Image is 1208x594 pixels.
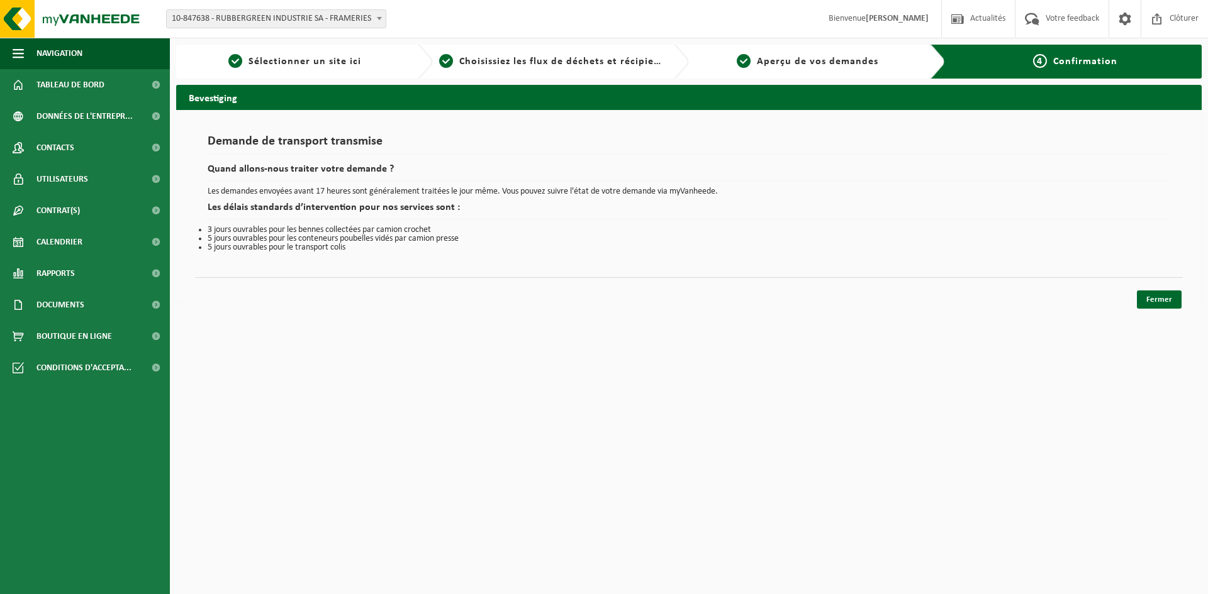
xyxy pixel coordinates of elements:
span: Documents [36,289,84,321]
span: Choisissiez les flux de déchets et récipients [459,57,669,67]
span: 10-847638 - RUBBERGREEN INDUSTRIE SA - FRAMERIES [167,10,386,28]
li: 5 jours ouvrables pour les conteneurs poubelles vidés par camion presse [208,234,1170,243]
span: Calendrier [36,226,82,258]
strong: [PERSON_NAME] [866,14,929,23]
h2: Les délais standards d’intervention pour nos services sont : [208,202,1170,219]
span: 10-847638 - RUBBERGREEN INDUSTRIE SA - FRAMERIES [166,9,386,28]
span: Utilisateurs [36,163,88,195]
span: Contacts [36,132,74,163]
span: Contrat(s) [36,195,80,226]
span: Navigation [36,38,82,69]
span: 3 [737,54,751,68]
span: Données de l'entrepr... [36,101,133,132]
a: 2Choisissiez les flux de déchets et récipients [439,54,664,69]
h2: Bevestiging [176,85,1202,109]
span: Boutique en ligne [36,321,112,352]
span: Rapports [36,258,75,289]
span: Confirmation [1053,57,1117,67]
a: Fermer [1137,290,1182,309]
span: 4 [1033,54,1047,68]
p: Les demandes envoyées avant 17 heures sont généralement traitées le jour même. Vous pouvez suivre... [208,187,1170,196]
span: Tableau de bord [36,69,104,101]
span: 2 [439,54,453,68]
h2: Quand allons-nous traiter votre demande ? [208,164,1170,181]
span: Sélectionner un site ici [249,57,361,67]
a: 3Aperçu de vos demandes [695,54,920,69]
span: Conditions d'accepta... [36,352,131,383]
a: 1Sélectionner un site ici [182,54,408,69]
span: 1 [228,54,242,68]
h1: Demande de transport transmise [208,135,1170,155]
li: 3 jours ouvrables pour les bennes collectées par camion crochet [208,226,1170,234]
li: 5 jours ouvrables pour le transport colis [208,243,1170,252]
span: Aperçu de vos demandes [757,57,878,67]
